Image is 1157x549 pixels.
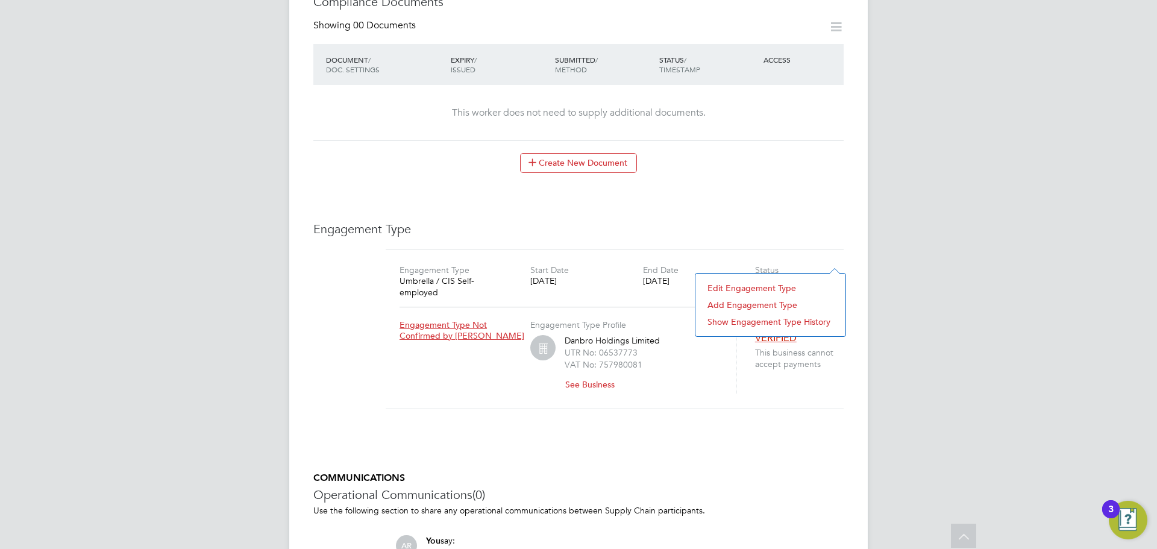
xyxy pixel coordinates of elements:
[426,536,441,546] span: You
[530,275,642,286] div: [DATE]
[326,64,380,74] span: DOC. SETTINGS
[1109,501,1147,539] button: Open Resource Center, 3 new notifications
[684,55,686,64] span: /
[555,64,587,74] span: METHOD
[760,49,844,71] div: ACCESS
[313,221,844,237] h3: Engagement Type
[472,487,485,503] span: (0)
[565,347,638,358] label: UTR No: 06537773
[325,107,832,119] div: This worker does not need to supply additional documents.
[643,265,679,275] label: End Date
[474,55,477,64] span: /
[656,49,760,80] div: STATUS
[701,280,839,296] li: Edit Engagement Type
[530,265,569,275] label: Start Date
[400,275,512,297] div: Umbrella / CIS Self-employed
[323,49,448,80] div: DOCUMENT
[755,265,779,275] label: Status
[400,265,469,275] label: Engagement Type
[448,49,552,80] div: EXPIRY
[353,19,416,31] span: 00 Documents
[595,55,598,64] span: /
[659,64,700,74] span: TIMESTAMP
[701,296,839,313] li: Add Engagement Type
[368,55,371,64] span: /
[400,319,524,341] span: Engagement Type Not Confirmed by [PERSON_NAME]
[755,347,848,369] span: This business cannot accept payments
[565,375,624,394] button: See Business
[552,49,656,80] div: SUBMITTED
[313,19,418,32] div: Showing
[313,472,844,485] h5: COMMUNICATIONS
[520,153,637,172] button: Create New Document
[313,505,844,516] p: Use the following section to share any operational communications between Supply Chain participants.
[565,335,721,394] div: Danbro Holdings Limited
[565,359,642,370] label: VAT No: 757980081
[701,313,839,330] li: Show Engagement Type History
[643,275,755,286] div: [DATE]
[451,64,475,74] span: ISSUED
[313,487,844,503] h3: Operational Communications
[755,319,805,344] span: NOT FULLY VERIFIED
[1108,509,1114,525] div: 3
[530,319,626,330] label: Engagement Type Profile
